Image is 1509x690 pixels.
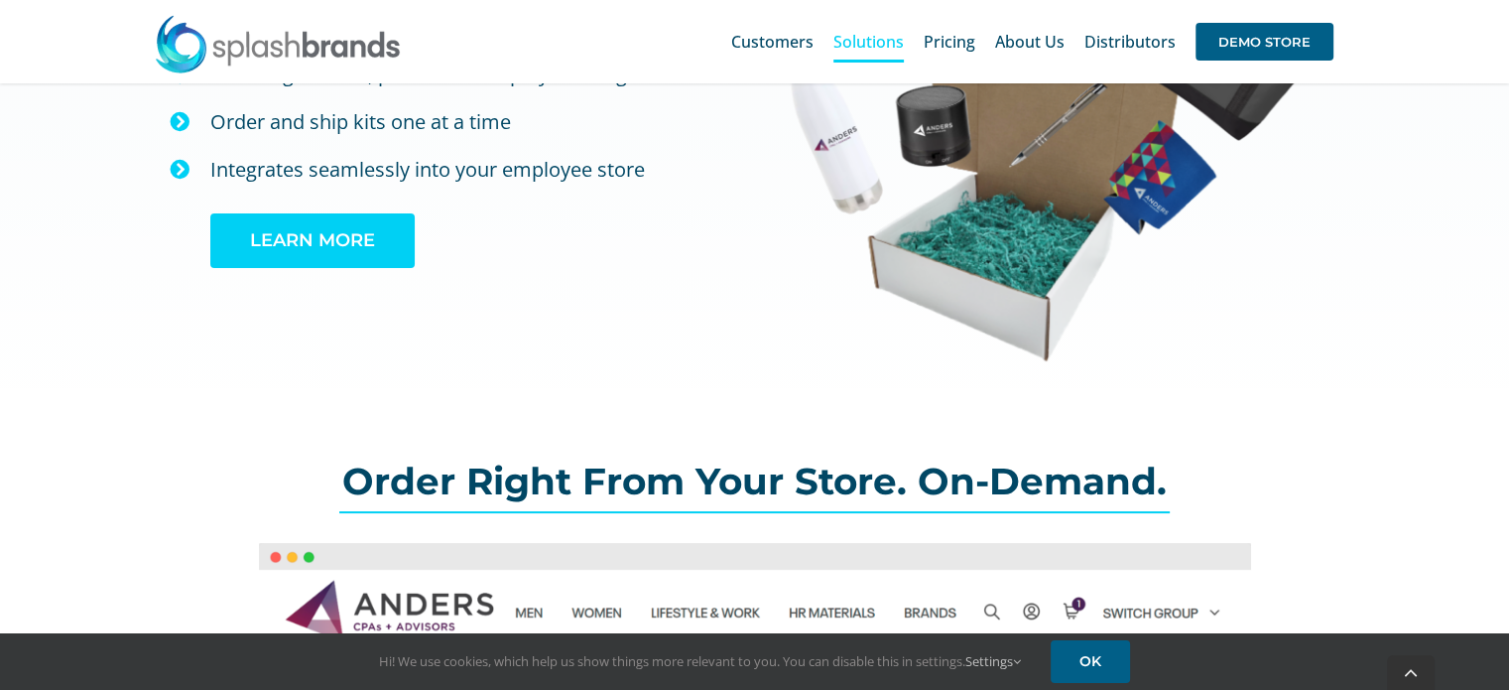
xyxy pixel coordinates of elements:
a: DEMO STORE [1195,10,1333,73]
span: Pricing [924,34,975,50]
a: Distributors [1084,10,1176,73]
span: DEMO STORE [1195,23,1333,61]
span: Distributors [1084,34,1176,50]
a: LEARN MORE [210,213,415,268]
span: About Us [995,34,1065,50]
span: Hi! We use cookies, which help us show things more relevant to you. You can disable this in setti... [379,652,1021,670]
nav: Main Menu Sticky [731,10,1333,73]
a: OK [1051,640,1130,683]
a: Settings [965,652,1021,670]
a: Customers [731,10,814,73]
a: Pricing [924,10,975,73]
p: Integrates seamlessly into your employee store [210,153,719,187]
img: SplashBrands.com Logo [154,14,402,73]
span: Order Right From Your Store. On-Demand. [342,459,1167,503]
p: Order and ship kits one at a time [210,105,719,139]
span: Customers [731,34,814,50]
span: LEARN MORE [250,230,375,251]
span: Solutions [833,34,904,50]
